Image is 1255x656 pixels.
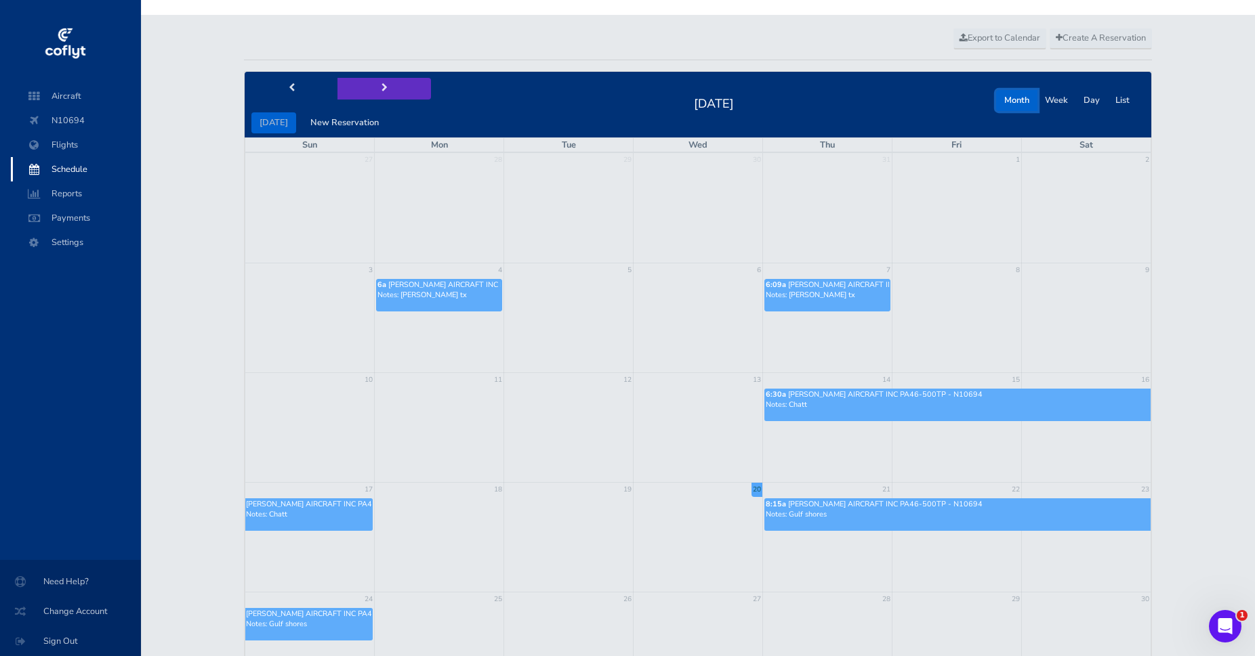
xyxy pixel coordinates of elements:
[881,153,892,167] a: 31
[788,280,983,290] span: [PERSON_NAME] AIRCRAFT INC PA46-500TP - N10694
[881,592,892,606] a: 28
[497,263,503,277] a: 4
[1079,139,1093,151] span: Sat
[302,139,317,151] span: Sun
[881,483,892,496] a: 21
[24,206,127,230] span: Payments
[246,509,371,519] p: Notes: Chatt
[493,153,503,167] a: 28
[363,153,374,167] a: 27
[881,373,892,387] a: 14
[367,263,374,277] a: 3
[756,263,762,277] a: 6
[16,599,125,624] span: Change Account
[622,373,633,387] a: 12
[246,609,440,619] span: [PERSON_NAME] AIRCRAFT INC PA46-500TP - N10694
[16,569,125,594] span: Need Help?
[24,108,127,133] span: N10694
[1010,592,1021,606] a: 29
[766,499,786,509] span: 8:15a
[24,181,127,206] span: Reports
[363,592,374,606] a: 24
[788,499,983,509] span: [PERSON_NAME] AIRCRAFT INC PA46-500TP - N10694
[363,373,374,387] a: 10
[688,139,707,151] span: Wed
[16,629,125,653] span: Sign Out
[1014,153,1021,167] a: 1
[953,28,1046,49] a: Export to Calendar
[622,483,633,496] a: 19
[752,592,762,606] a: 27
[245,78,338,99] button: prev
[302,112,387,133] button: New Reservation
[1237,610,1248,621] span: 1
[377,290,501,300] p: Notes: [PERSON_NAME] tx
[788,389,983,399] span: [PERSON_NAME] AIRCRAFT INC PA46-500TP - N10694
[766,399,1150,410] p: Notes: Chatt
[622,592,633,606] a: 26
[493,592,503,606] a: 25
[960,32,1040,44] span: Export to Calendar
[1209,610,1241,642] iframe: Intercom live chat
[766,509,1150,519] p: Notes: Gulf shores
[766,389,786,399] span: 6:30a
[388,280,583,290] span: [PERSON_NAME] AIRCRAFT INC PA46-500TP - N10694
[752,153,762,167] a: 30
[1056,32,1146,44] span: Create A Reservation
[24,157,127,181] span: Schedule
[622,153,633,167] a: 29
[24,133,127,157] span: Flights
[1144,263,1151,277] a: 9
[1037,90,1076,111] button: Week
[951,139,962,151] span: Fri
[493,483,503,496] a: 18
[1140,373,1151,387] a: 16
[1050,28,1152,49] a: Create A Reservation
[337,78,431,99] button: next
[752,483,762,496] a: 20
[24,84,127,108] span: Aircraft
[1144,153,1151,167] a: 2
[363,483,374,496] a: 17
[246,619,371,629] p: Notes: Gulf shores
[996,90,1037,111] button: Month
[493,373,503,387] a: 11
[1140,592,1151,606] a: 30
[431,139,448,151] span: Mon
[1014,263,1021,277] a: 8
[377,280,386,290] span: 6a
[626,263,633,277] a: 5
[820,139,835,151] span: Thu
[1075,90,1108,111] button: Day
[752,373,762,387] a: 13
[562,139,576,151] span: Tue
[246,499,440,509] span: [PERSON_NAME] AIRCRAFT INC PA46-500TP - N10694
[24,230,127,255] span: Settings
[43,24,87,64] img: coflyt logo
[686,93,742,112] h2: [DATE]
[766,280,786,290] span: 6:09a
[1140,483,1151,496] a: 23
[1107,90,1138,111] button: List
[1010,483,1021,496] a: 22
[1010,373,1021,387] a: 15
[766,290,889,300] p: Notes: [PERSON_NAME] tx
[885,263,892,277] a: 7
[251,112,296,133] button: [DATE]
